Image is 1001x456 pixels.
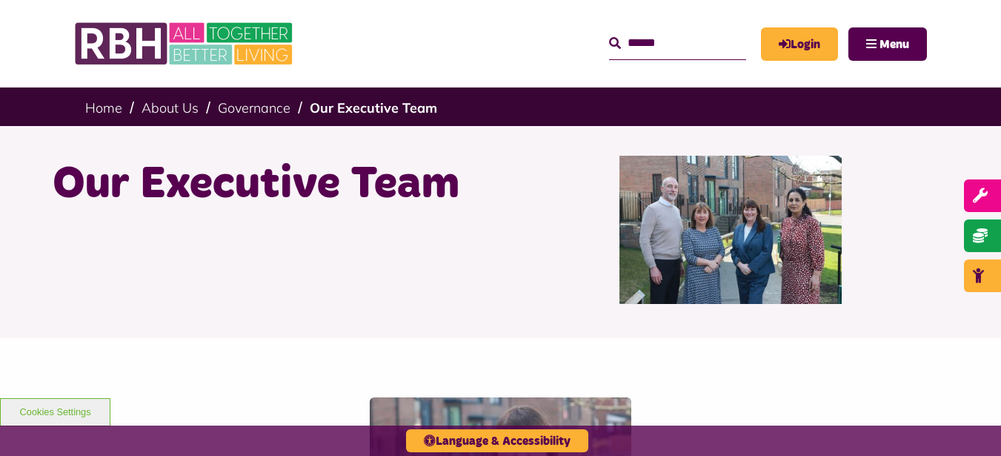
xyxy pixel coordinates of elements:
[53,156,490,214] h1: Our Executive Team
[761,27,838,61] a: MyRBH
[74,15,296,73] img: RBH
[406,429,588,452] button: Language & Accessibility
[310,99,437,116] a: Our Executive Team
[848,27,927,61] button: Navigation
[218,99,290,116] a: Governance
[619,156,842,304] img: RBH Executive Team
[85,99,122,116] a: Home
[879,39,909,50] span: Menu
[142,99,199,116] a: About Us
[934,389,1001,456] iframe: Netcall Web Assistant for live chat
